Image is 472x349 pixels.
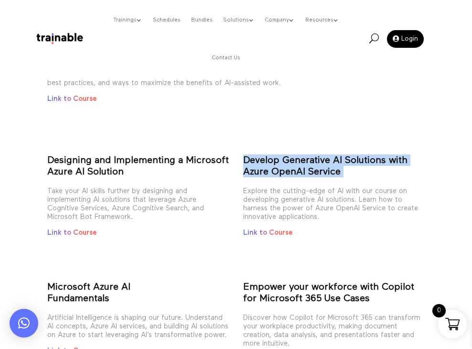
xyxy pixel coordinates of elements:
[432,304,446,317] span: 0
[223,1,255,39] a: Solutions
[265,1,295,39] a: Company
[243,187,425,229] p: Explore the cutting-edge of AI with our course on developing generative AI solutions. Learn how t...
[243,282,414,303] strong: Empower your workforce with Copilot for Microsoft 365 Use Cases
[369,33,379,43] span: U
[243,155,408,176] strong: Develop Generative AI Solutions with Azure OpenAI Service
[387,30,424,47] a: Login
[243,229,292,236] a: Link to Course
[47,187,229,229] p: Take your AI skills further by designing and implementing AI solutions that leverage Azure Cognit...
[47,314,229,347] p: Artificial Intelligence is shaping our future. Understand AI concepts, Azure AI services, and bui...
[47,282,130,292] strong: Microsoft Azure AI
[47,70,425,95] p: Get ready to integrate Copilot into your organization’s Microsoft 365 environment. Learn deployme...
[47,229,97,236] a: Link to Course
[47,95,97,102] a: Link to Course
[47,155,229,176] strong: Designing and Implementing a Microsoft Azure AI Solution
[113,1,142,39] a: Trainings
[47,294,109,303] strong: Fundamentals
[212,39,240,77] a: Contact Us
[305,1,339,39] a: Resources
[191,1,213,39] a: Bundles
[153,1,181,39] a: Schedules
